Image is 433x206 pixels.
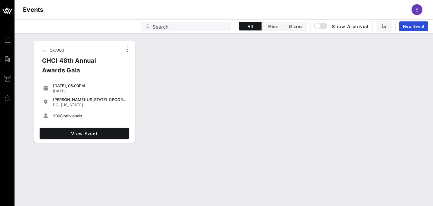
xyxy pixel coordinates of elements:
span: E [415,7,418,13]
button: Shared [284,22,307,30]
span: Mine [265,24,280,29]
button: Show Archived [314,21,369,32]
a: View Event [40,128,129,139]
h1: Events [23,5,44,14]
span: Show Archived [315,23,369,30]
span: Shared [288,24,303,29]
button: Mine [262,22,284,30]
span: 2008 [53,113,63,118]
span: DC, [53,103,60,107]
span: View Event [42,131,127,136]
div: [DATE] [53,89,127,93]
div: [DATE], 05:00PM [53,83,127,88]
span: All [243,24,258,29]
button: All [239,22,262,30]
div: individuals [53,113,127,118]
div: E [412,4,422,15]
span: QX7JOJ [50,48,64,52]
span: New Event [403,24,425,29]
div: [PERSON_NAME][US_STATE][GEOGRAPHIC_DATA] [53,97,127,102]
span: [US_STATE] [61,103,83,107]
a: New Event [399,21,428,31]
div: CHCI 48th Annual Awards Gala [37,56,122,80]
